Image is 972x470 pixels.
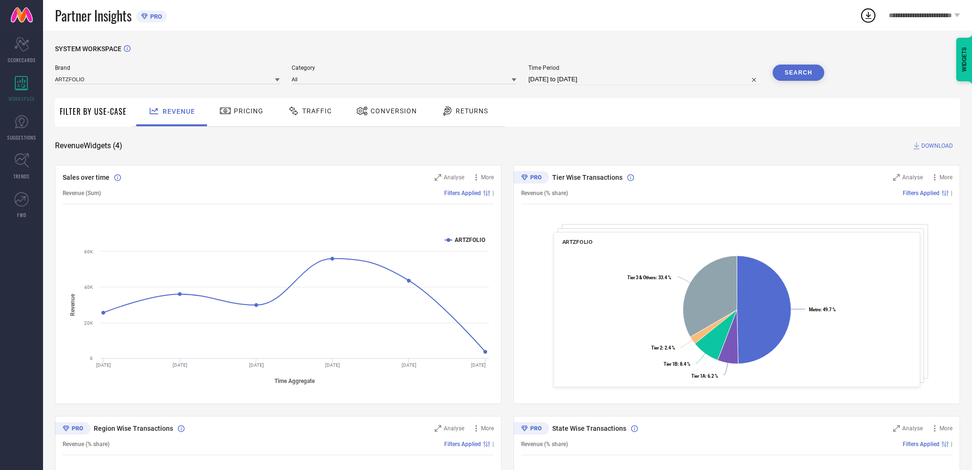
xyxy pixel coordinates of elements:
[444,190,481,197] span: Filters Applied
[951,441,952,448] span: |
[528,74,761,85] input: Select time period
[627,275,656,280] tspan: Tier 3 & Others
[902,174,923,181] span: Analyse
[651,345,662,350] tspan: Tier 2
[302,107,332,115] span: Traffic
[444,425,464,432] span: Analyse
[402,362,416,368] text: [DATE]
[9,95,35,102] span: WORKSPACE
[7,134,36,141] span: SUGGESTIONS
[521,190,568,197] span: Revenue (% share)
[691,373,706,379] tspan: Tier 1A
[94,425,173,432] span: Region Wise Transactions
[951,190,952,197] span: |
[903,190,939,197] span: Filters Applied
[860,7,877,24] div: Open download list
[444,174,464,181] span: Analyse
[902,425,923,432] span: Analyse
[651,345,675,350] text: : 2.4 %
[173,362,187,368] text: [DATE]
[939,174,952,181] span: More
[893,425,900,432] svg: Zoom
[691,373,718,379] text: : 6.2 %
[96,362,111,368] text: [DATE]
[55,65,280,71] span: Brand
[664,361,690,367] text: : 8.4 %
[163,108,195,115] span: Revenue
[528,65,761,71] span: Time Period
[55,422,90,437] div: Premium
[903,441,939,448] span: Filters Applied
[435,174,441,181] svg: Zoom
[84,249,93,254] text: 60K
[90,356,93,361] text: 0
[492,190,494,197] span: |
[481,174,494,181] span: More
[371,107,417,115] span: Conversion
[55,6,131,25] span: Partner Insights
[664,361,677,367] tspan: Tier 1B
[249,362,264,368] text: [DATE]
[17,211,26,219] span: FWD
[60,106,127,117] span: Filter By Use-Case
[921,141,953,151] span: DOWNLOAD
[773,65,824,81] button: Search
[455,237,485,243] text: ARTZFOLIO
[13,173,30,180] span: TRENDS
[63,441,109,448] span: Revenue (% share)
[809,307,820,312] tspan: Metro
[481,425,494,432] span: More
[292,65,516,71] span: Category
[234,107,263,115] span: Pricing
[521,441,568,448] span: Revenue (% share)
[148,13,162,20] span: PRO
[627,275,671,280] text: : 33.4 %
[492,441,494,448] span: |
[84,284,93,290] text: 40K
[435,425,441,432] svg: Zoom
[63,174,109,181] span: Sales over time
[456,107,488,115] span: Returns
[513,171,549,186] div: Premium
[939,425,952,432] span: More
[552,425,626,432] span: State Wise Transactions
[84,320,93,326] text: 20K
[274,378,315,384] tspan: Time Aggregate
[69,293,76,316] tspan: Revenue
[325,362,340,368] text: [DATE]
[55,141,122,151] span: Revenue Widgets ( 4 )
[63,190,101,197] span: Revenue (Sum)
[471,362,486,368] text: [DATE]
[562,239,593,245] span: ARTZFOLIO
[552,174,623,181] span: Tier Wise Transactions
[513,422,549,437] div: Premium
[809,307,836,312] text: : 49.7 %
[8,56,36,64] span: SCORECARDS
[55,45,121,53] span: SYSTEM WORKSPACE
[893,174,900,181] svg: Zoom
[444,441,481,448] span: Filters Applied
